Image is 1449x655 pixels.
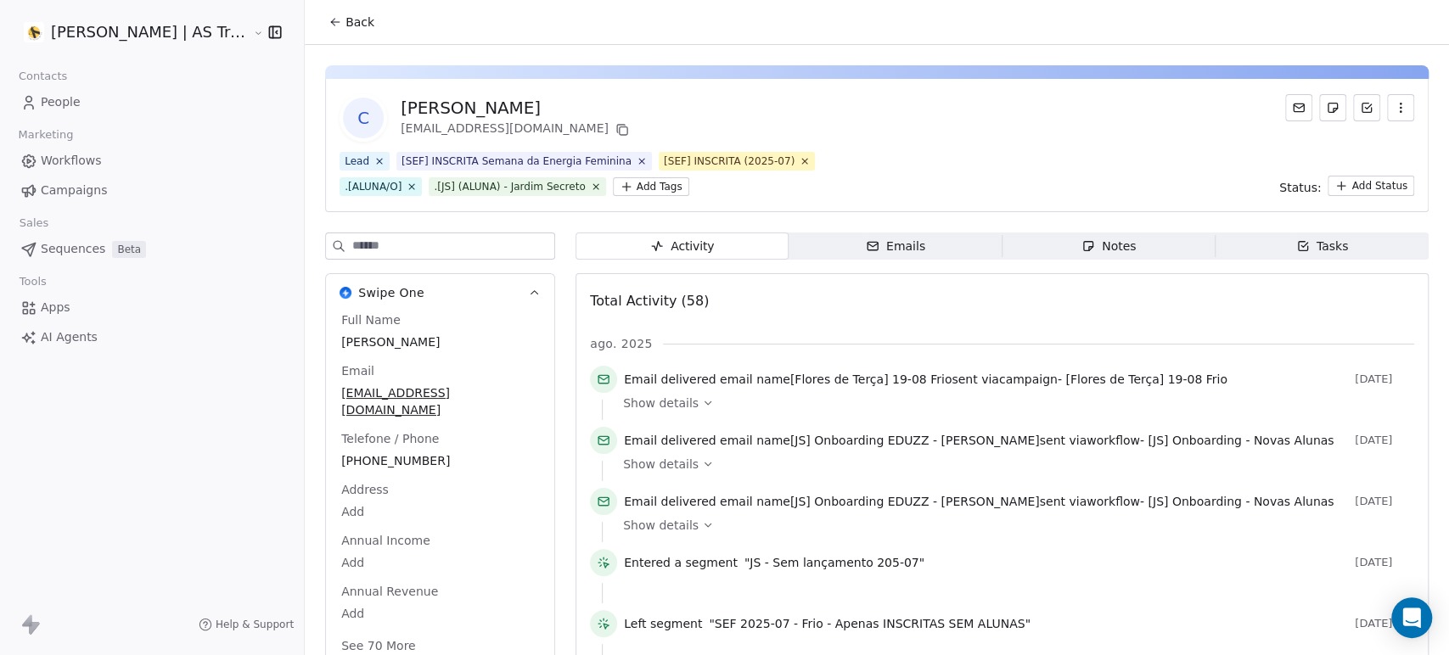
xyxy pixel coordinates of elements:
span: Email [338,362,378,379]
span: Telefone / Phone [338,430,442,447]
span: "SEF 2025-07 - Frio - Apenas INSCRITAS SEM ALUNAS" [709,615,1031,632]
span: email name sent via campaign - [624,371,1227,388]
a: Workflows [14,147,290,175]
span: Email delivered [624,434,716,447]
span: C [343,98,384,138]
div: [EMAIL_ADDRESS][DOMAIN_NAME] [401,120,632,140]
a: SequencesBeta [14,235,290,263]
span: ago. 2025 [590,335,652,352]
div: .[JS] (ALUNA) - Jardim Secreto [434,179,585,194]
span: Marketing [11,122,81,148]
span: Annual Income [338,532,434,549]
a: Campaigns [14,176,290,204]
a: Apps [14,294,290,322]
span: Beta [112,241,146,258]
span: Help & Support [216,618,294,631]
span: Address [338,481,392,498]
span: [DATE] [1355,434,1414,447]
span: AI Agents [41,328,98,346]
span: "JS - Sem lançamento 205-07" [744,554,924,571]
div: Open Intercom Messenger [1391,597,1432,638]
span: [JS] Onboarding EDUZZ - [PERSON_NAME] [790,434,1040,447]
div: .[ALUNA/O] [345,179,402,194]
span: Apps [41,299,70,316]
span: Total Activity (58) [590,293,709,309]
span: Contacts [11,64,75,89]
span: [JS] Onboarding EDUZZ - [PERSON_NAME] [790,495,1040,508]
span: [PERSON_NAME] [341,333,539,350]
div: Notes [1081,238,1136,255]
span: Campaigns [41,182,107,199]
a: AI Agents [14,323,290,351]
span: Add [341,503,539,520]
span: [PHONE_NUMBER] [341,452,539,469]
span: Back [345,14,374,31]
a: People [14,88,290,116]
span: Workflows [41,152,102,170]
span: Email delivered [624,495,716,508]
span: Tools [12,269,53,294]
div: [SEF] INSCRITA Semana da Energia Feminina [402,154,632,169]
span: [JS] Onboarding - Novas Alunas [1148,434,1334,447]
span: Entered a segment [624,554,738,571]
span: [Flores de Terça] 19-08 Frio [790,372,952,386]
span: Annual Revenue [338,583,441,600]
span: [PERSON_NAME] | AS Treinamentos [51,21,249,43]
div: Tasks [1296,238,1349,255]
span: Sequences [41,240,105,258]
span: email name sent via workflow - [624,493,1334,510]
button: [PERSON_NAME] | AS Treinamentos [20,18,241,47]
div: Lead [345,154,369,169]
span: [JS] Onboarding - Novas Alunas [1148,495,1334,508]
span: [DATE] [1355,556,1414,569]
a: Show details [623,395,1402,411]
button: Swipe OneSwipe One [326,274,554,311]
span: Left segment [624,615,702,632]
span: Add [341,554,539,571]
span: [EMAIL_ADDRESS][DOMAIN_NAME] [341,384,539,418]
span: Show details [623,395,699,411]
span: email name sent via workflow - [624,432,1334,449]
span: Show details [623,456,699,473]
span: People [41,93,81,111]
span: [DATE] [1355,372,1414,386]
img: Logo%202022%20quad.jpg [24,22,44,42]
span: Swipe One [358,284,424,301]
span: Sales [12,210,56,236]
span: Full Name [338,311,404,328]
span: Status: [1279,179,1321,196]
div: [SEF] INSCRITA (2025-07) [664,154,795,169]
span: [Flores de Terça] 19-08 Frio [1065,372,1227,386]
span: [DATE] [1355,617,1414,630]
img: Swipe One [340,287,351,299]
button: Add Tags [613,177,689,196]
span: [DATE] [1355,495,1414,508]
div: Emails [866,238,925,255]
a: Help & Support [199,618,294,631]
span: Add [341,605,539,622]
a: Show details [623,517,1402,534]
span: Email delivered [624,372,716,386]
button: Add Status [1328,176,1414,196]
div: [PERSON_NAME] [401,96,632,120]
button: Back [318,7,385,37]
a: Show details [623,456,1402,473]
span: Show details [623,517,699,534]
